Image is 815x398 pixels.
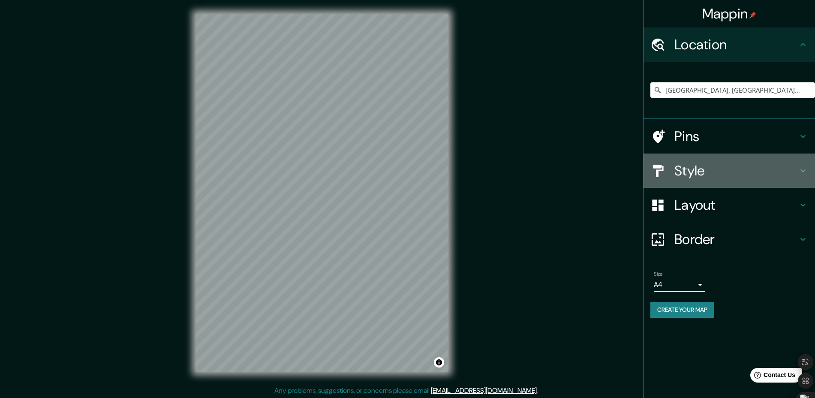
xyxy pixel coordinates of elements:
div: Layout [644,188,815,222]
h4: Location [674,36,798,53]
label: Size [654,271,663,278]
div: Style [644,154,815,188]
iframe: Help widget launcher [739,365,806,389]
img: pin-icon.png [749,12,756,18]
div: Pins [644,119,815,154]
h4: Layout [674,196,798,214]
div: . [539,386,541,396]
canvas: Map [195,14,448,372]
div: Location [644,27,815,62]
input: Pick your city or area [650,82,815,98]
p: Any problems, suggestions, or concerns please email . [274,386,538,396]
button: Create your map [650,302,714,318]
div: . [538,386,539,396]
h4: Border [674,231,798,248]
h4: Mappin [702,5,757,22]
div: A4 [654,278,705,292]
h4: Style [674,162,798,179]
h4: Pins [674,128,798,145]
a: [EMAIL_ADDRESS][DOMAIN_NAME] [431,386,537,395]
div: Border [644,222,815,256]
button: Toggle attribution [434,357,444,368]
